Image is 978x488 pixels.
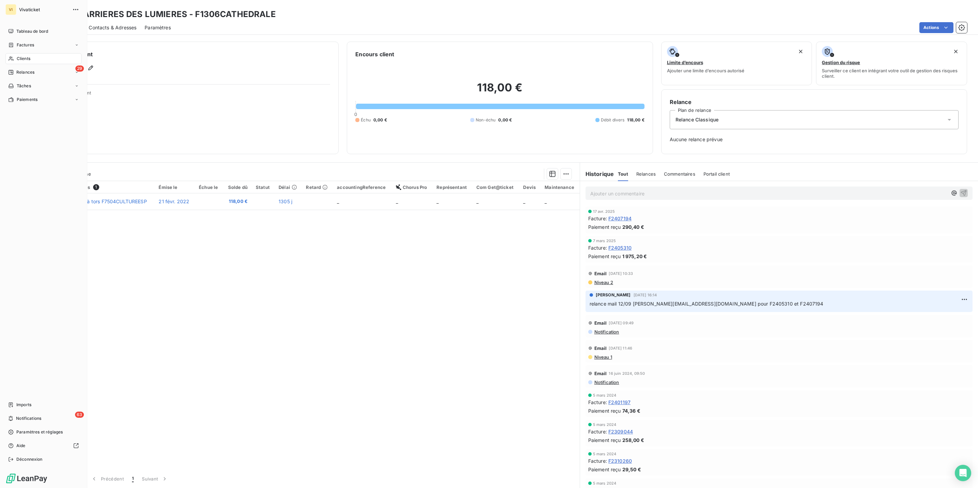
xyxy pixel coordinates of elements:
[622,466,641,473] span: 29,50 €
[588,215,607,222] span: Facture :
[75,65,84,72] span: 29
[476,184,515,190] div: Com Get@ticket
[48,198,147,204] span: A2111005 déduit à tors F7504CULTUREESP
[545,198,547,204] span: _
[16,456,43,462] span: Déconnexion
[355,81,644,101] h2: 118,00 €
[816,42,967,85] button: Gestion du risqueSurveiller ce client en intégrant votre outil de gestion des risques client.
[354,112,357,117] span: 0
[670,98,959,106] h6: Relance
[476,198,478,204] span: _
[436,198,439,204] span: _
[676,116,719,123] span: Relance Classique
[588,457,607,464] span: Facture :
[622,253,647,260] span: 1 975,20 €
[588,437,621,444] span: Paiement reçu
[132,475,134,482] span: 1
[608,428,633,435] span: F2309044
[16,429,63,435] span: Paramètres et réglages
[145,24,171,31] span: Paramètres
[128,472,138,486] button: 1
[545,184,575,190] div: Maintenance
[588,466,621,473] span: Paiement reçu
[593,423,617,427] span: 5 mars 2024
[306,184,329,190] div: Retard
[609,271,633,276] span: [DATE] 10:33
[159,198,189,204] span: 21 févr. 2022
[594,371,607,376] span: Email
[634,293,657,297] span: [DATE] 16:14
[609,346,632,350] span: [DATE] 11:46
[636,171,656,177] span: Relances
[19,7,68,12] span: Vivaticket
[609,321,634,325] span: [DATE] 09:49
[594,280,613,285] span: Niveau 2
[396,184,428,190] div: Chorus Pro
[361,117,371,123] span: Échu
[523,184,536,190] div: Devis
[593,481,617,485] span: 5 mars 2024
[16,402,31,408] span: Imports
[608,457,632,464] span: F2310260
[227,184,248,190] div: Solde dû
[373,117,387,123] span: 0,00 €
[159,184,191,190] div: Émise le
[138,472,172,486] button: Suivant
[476,117,495,123] span: Non-échu
[618,171,628,177] span: Tout
[588,428,607,435] span: Facture :
[588,244,607,251] span: Facture :
[355,50,394,58] h6: Encours client
[75,412,84,418] span: 63
[593,393,617,397] span: 5 mars 2024
[590,301,824,307] span: relance mail 12/09 [PERSON_NAME][EMAIL_ADDRESS][DOMAIN_NAME] pour F2405310 et F2407194
[5,473,48,484] img: Logo LeanPay
[55,90,330,100] span: Propriétés Client
[670,136,959,143] span: Aucune relance prévue
[594,320,607,326] span: Email
[523,198,525,204] span: _
[48,184,150,190] div: Pièces comptables
[17,56,30,62] span: Clients
[17,42,34,48] span: Factures
[594,271,607,276] span: Email
[588,253,621,260] span: Paiement reçu
[955,465,971,481] div: Open Intercom Messenger
[622,437,644,444] span: 258,00 €
[337,184,387,190] div: accountingReference
[89,24,136,31] span: Contacts & Adresses
[593,209,615,213] span: 17 avr. 2025
[608,215,632,222] span: F2407194
[919,22,953,33] button: Actions
[588,223,621,231] span: Paiement reçu
[622,223,644,231] span: 290,40 €
[593,452,617,456] span: 5 mars 2024
[664,171,695,177] span: Commentaires
[16,28,48,34] span: Tableau de bord
[601,117,625,123] span: Débit divers
[396,198,398,204] span: _
[60,8,276,20] h3: CE- CARRIERES DES LUMIERES - F1306CATHEDRALE
[594,380,619,385] span: Notification
[588,399,607,406] span: Facture :
[436,184,468,190] div: Représentant
[667,60,703,65] span: Limite d’encours
[87,472,128,486] button: Précédent
[822,60,860,65] span: Gestion du risque
[16,443,26,449] span: Aide
[594,329,619,335] span: Notification
[594,354,612,360] span: Niveau 1
[5,440,81,451] a: Aide
[17,83,31,89] span: Tâches
[667,68,744,73] span: Ajouter une limite d’encours autorisé
[199,184,219,190] div: Échue le
[596,292,631,298] span: [PERSON_NAME]
[16,415,41,422] span: Notifications
[822,68,961,79] span: Surveiller ce client en intégrant votre outil de gestion des risques client.
[498,117,512,123] span: 0,00 €
[627,117,644,123] span: 118,00 €
[227,198,248,205] span: 118,00 €
[661,42,812,85] button: Limite d’encoursAjouter une limite d’encours autorisé
[93,184,99,190] span: 1
[594,345,607,351] span: Email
